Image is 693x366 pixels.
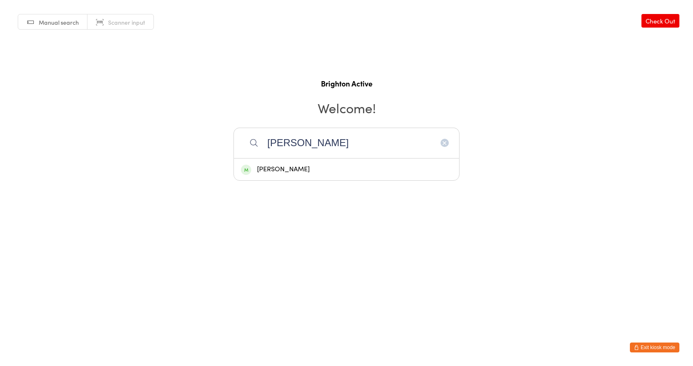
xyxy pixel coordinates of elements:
[39,18,79,26] span: Manual search
[630,343,679,352] button: Exit kiosk mode
[241,164,452,175] div: [PERSON_NAME]
[108,18,145,26] span: Scanner input
[8,98,685,117] h2: Welcome!
[8,78,685,89] h1: Brighton Active
[641,14,679,28] a: Check Out
[233,128,460,158] input: Search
